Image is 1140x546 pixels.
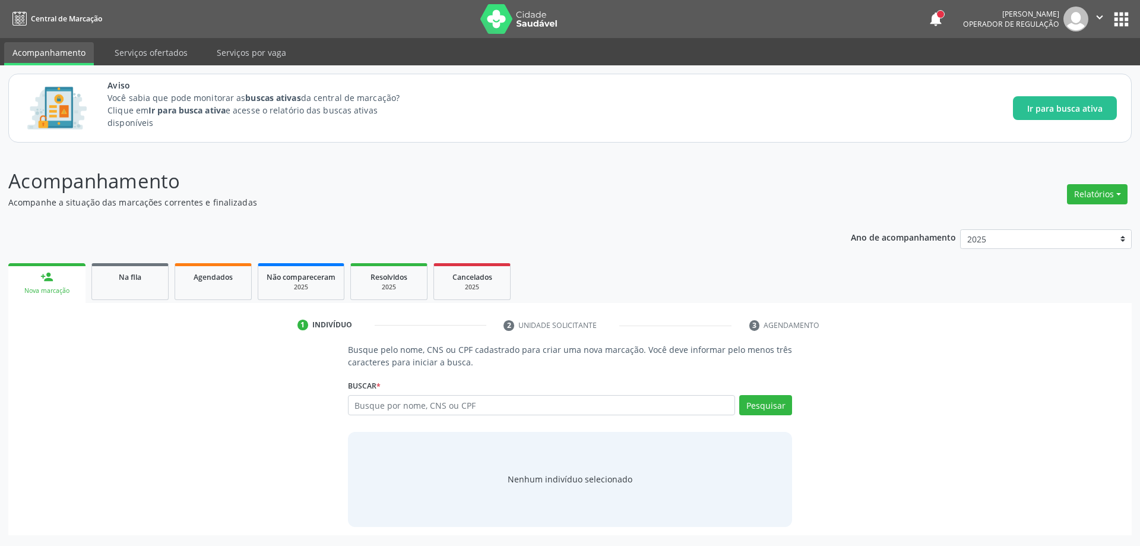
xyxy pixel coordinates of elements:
div: Indivíduo [312,320,352,330]
span: Aviso [107,79,422,91]
p: Busque pelo nome, CNS ou CPF cadastrado para criar uma nova marcação. Você deve informar pelo men... [348,343,793,368]
img: img [1063,7,1088,31]
span: Na fila [119,272,141,282]
p: Acompanhamento [8,166,794,196]
strong: buscas ativas [245,92,300,103]
div: [PERSON_NAME] [963,9,1059,19]
div: 2025 [267,283,335,292]
div: Nova marcação [17,286,77,295]
button: Ir para busca ativa [1013,96,1117,120]
button:  [1088,7,1111,31]
span: Ir para busca ativa [1027,102,1103,115]
div: 2025 [359,283,419,292]
button: Relatórios [1067,184,1128,204]
p: Acompanhe a situação das marcações correntes e finalizadas [8,196,794,209]
p: Ano de acompanhamento [851,229,956,244]
div: 2025 [442,283,502,292]
div: Nenhum indivíduo selecionado [508,473,632,485]
label: Buscar [348,377,381,395]
input: Busque por nome, CNS ou CPF [348,395,736,415]
span: Resolvidos [370,272,407,282]
strong: Ir para busca ativa [148,105,226,116]
p: Você sabia que pode monitorar as da central de marcação? Clique em e acesse o relatório das busca... [107,91,422,129]
a: Serviços por vaga [208,42,294,63]
img: Imagem de CalloutCard [23,81,91,135]
span: Operador de regulação [963,19,1059,29]
button: apps [1111,9,1132,30]
span: Não compareceram [267,272,335,282]
div: 1 [297,320,308,330]
a: Serviços ofertados [106,42,196,63]
span: Cancelados [452,272,492,282]
span: Central de Marcação [31,14,102,24]
a: Acompanhamento [4,42,94,65]
button: notifications [927,11,944,27]
a: Central de Marcação [8,9,102,29]
button: Pesquisar [739,395,792,415]
i:  [1093,11,1106,24]
span: Agendados [194,272,233,282]
div: person_add [40,270,53,283]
